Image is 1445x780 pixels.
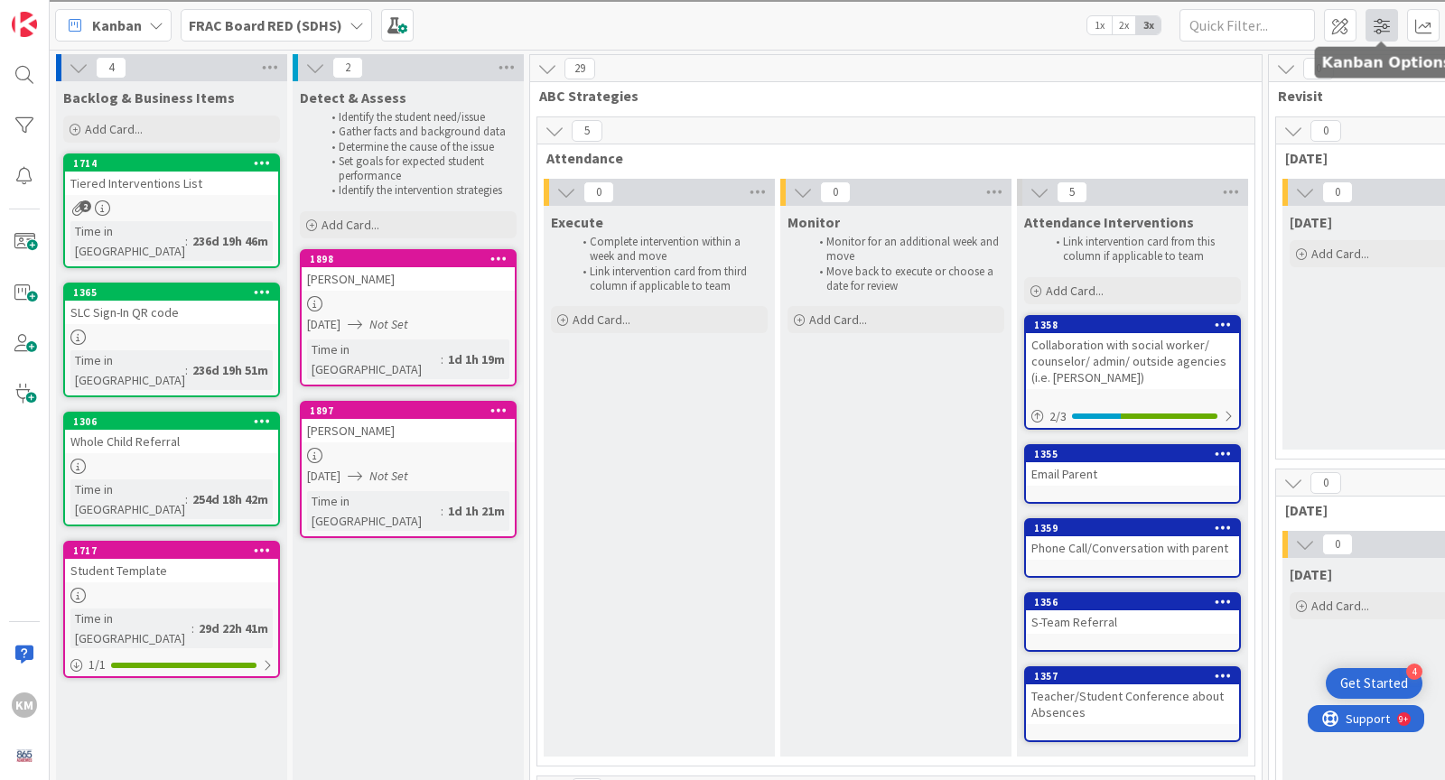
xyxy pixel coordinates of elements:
div: 29d 22h 41m [194,618,273,638]
span: Add Card... [809,311,867,328]
span: Monitor [788,213,840,231]
div: BOOK [7,565,1438,581]
div: MOVE [7,516,1438,533]
div: 1357Teacher/Student Conference about Absences [1026,668,1239,724]
div: 1898 [302,251,515,267]
div: MORE [7,614,1438,630]
div: 1d 1h 19m [443,349,509,369]
div: Sign out [7,124,1438,140]
div: Move To ... [7,156,1438,172]
div: KM [12,692,37,718]
div: 1714 [73,157,278,170]
span: Detect & Assess [300,88,406,107]
span: 5 [572,120,602,142]
div: Visual Art [7,335,1438,351]
div: 1356 [1026,594,1239,610]
span: Add Card... [573,311,630,328]
span: Execute [551,213,603,231]
div: JOURNAL [7,598,1438,614]
div: Tiered Interventions List [65,172,278,195]
div: SLC Sign-In QR code [65,301,278,324]
div: Newspaper [7,302,1438,319]
div: 1355 [1026,446,1239,462]
div: 236d 19h 51m [188,360,273,380]
div: 1/1 [65,654,278,676]
span: September 2024 [1290,565,1332,583]
div: 1365 [65,284,278,301]
span: 4 [96,57,126,79]
div: Time in [GEOGRAPHIC_DATA] [70,350,185,390]
div: Journal [7,270,1438,286]
li: Monitor for an additional week and move [809,235,1002,265]
li: Identify the student need/issue [322,110,514,125]
div: 1306 [73,415,278,428]
div: 1897 [302,403,515,419]
div: 1365SLC Sign-In QR code [65,284,278,324]
span: : [191,618,194,638]
div: S-Team Referral [1026,610,1239,634]
i: Not Set [369,316,408,332]
li: Determine the cause of the issue [322,140,514,154]
div: 2/3 [1026,405,1239,428]
div: 1358Collaboration with social worker/ counselor/ admin/ outside agencies (i.e. [PERSON_NAME]) [1026,317,1239,389]
div: 1355 [1034,448,1239,460]
div: CANCEL [7,500,1438,516]
div: Time in [GEOGRAPHIC_DATA] [70,221,185,261]
span: 1 / 1 [89,655,106,674]
div: Open Get Started checklist, remaining modules: 4 [1326,668,1422,699]
a: 1714Tiered Interventions ListTime in [GEOGRAPHIC_DATA]:236d 19h 46m [63,153,280,268]
div: 236d 19h 46m [188,231,273,251]
span: 2 [332,57,363,79]
div: 1357 [1034,670,1239,682]
div: 1897[PERSON_NAME] [302,403,515,442]
li: Identify the intervention strategies [322,183,514,198]
div: 9+ [91,7,100,22]
div: TODO: put dlg title [7,351,1438,367]
div: 1714 [65,155,278,172]
div: 1355Email Parent [1026,446,1239,486]
li: Gather facts and background data [322,125,514,139]
div: 1356S-Team Referral [1026,594,1239,634]
div: 1359 [1026,520,1239,536]
div: Phone Call/Conversation with parent [1026,536,1239,560]
span: : [185,231,188,251]
div: SAVE [7,549,1438,565]
div: Move To ... [7,75,1438,91]
div: Delete [7,91,1438,107]
div: 1306Whole Child Referral [65,413,278,453]
div: 1358 [1034,319,1239,331]
div: Whole Child Referral [65,430,278,453]
div: Options [7,107,1438,124]
span: 0 [1303,58,1334,79]
a: 1365SLC Sign-In QR codeTime in [GEOGRAPHIC_DATA]:236d 19h 51m [63,283,280,397]
div: Home [7,7,378,23]
a: 1717Student TemplateTime in [GEOGRAPHIC_DATA]:29d 22h 41m1/1 [63,541,280,678]
div: Collaboration with social worker/ counselor/ admin/ outside agencies (i.e. [PERSON_NAME]) [1026,333,1239,389]
div: 1898 [310,253,515,265]
a: 1359Phone Call/Conversation with parent [1024,518,1241,578]
div: SAVE AND GO HOME [7,435,1438,451]
div: Time in [GEOGRAPHIC_DATA] [70,608,191,648]
div: Get Started [1340,674,1408,692]
span: Add Card... [1311,598,1369,614]
span: 0 [1310,472,1341,494]
span: : [441,501,443,521]
li: Set goals for expected student performance [322,154,514,184]
div: 1358 [1026,317,1239,333]
div: Add Outline Template [7,237,1438,254]
div: Time in [GEOGRAPHIC_DATA] [307,339,441,379]
span: 2 / 3 [1049,407,1067,426]
a: 1306Whole Child ReferralTime in [GEOGRAPHIC_DATA]:254d 18h 42m [63,412,280,526]
a: 1357Teacher/Student Conference about Absences [1024,666,1241,742]
li: Link intervention card from third column if applicable to team [573,265,765,294]
a: 1356S-Team Referral [1024,592,1241,652]
div: 254d 18h 42m [188,489,273,509]
span: : [185,489,188,509]
span: [DATE] [307,315,340,334]
div: Teacher/Student Conference about Absences [1026,684,1239,724]
span: 29 [564,58,595,79]
span: Add Card... [1311,246,1369,262]
span: Attendance Interventions [1024,213,1194,231]
i: Not Set [369,468,408,484]
span: Add Card... [322,217,379,233]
